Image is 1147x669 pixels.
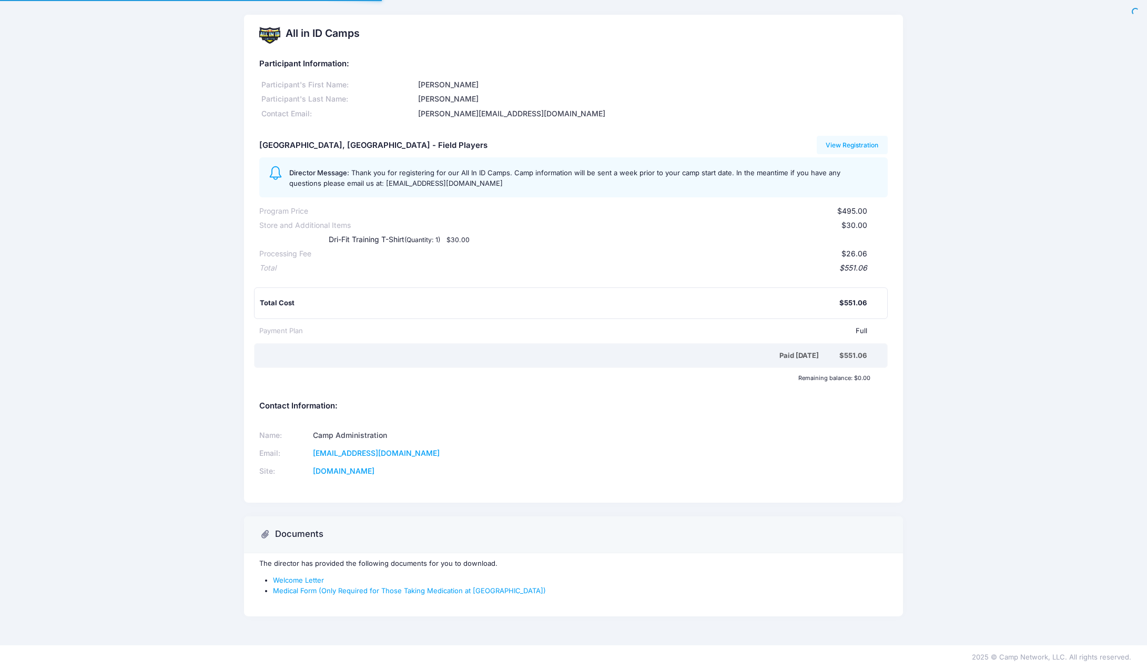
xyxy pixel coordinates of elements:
div: Paid [DATE] [261,351,839,361]
small: $30.00 [446,236,470,244]
span: Director Message: [289,168,349,177]
div: Store and Additional Items [259,220,351,231]
div: Contact Email: [259,108,417,119]
div: [PERSON_NAME] [417,94,888,105]
a: Medical Form (Only Required for Those Taking Medication at [GEOGRAPHIC_DATA]) [273,586,546,595]
div: $26.06 [311,248,867,259]
div: $551.06 [839,351,867,361]
div: Participant's First Name: [259,79,417,91]
div: Processing Fee [259,248,311,259]
span: $495.00 [837,206,867,215]
div: Participant's Last Name: [259,94,417,105]
div: Dri-Fit Training T-Shirt [308,234,680,245]
h3: Documents [275,529,323,540]
a: View Registration [817,136,888,154]
td: Site: [259,462,309,480]
div: Total Cost [260,298,839,308]
small: (Quantity: 1) [404,236,440,244]
td: Email: [259,444,309,462]
div: Full [303,326,867,336]
span: 2025 © Camp Network, LLC. All rights reserved. [972,653,1131,661]
div: Program Price [259,206,308,217]
div: Remaining balance: $0.00 [255,375,876,381]
a: [EMAIL_ADDRESS][DOMAIN_NAME] [313,448,440,457]
td: Camp Administration [310,427,560,445]
div: [PERSON_NAME][EMAIL_ADDRESS][DOMAIN_NAME] [417,108,888,119]
td: Name: [259,427,309,445]
h5: [GEOGRAPHIC_DATA], [GEOGRAPHIC_DATA] - Field Players [259,141,488,151]
a: Welcome Letter [273,576,324,584]
h5: Contact Information: [259,402,887,411]
div: [PERSON_NAME] [417,79,888,91]
div: Total [259,263,276,274]
a: [DOMAIN_NAME] [313,466,374,475]
div: $551.06 [276,263,867,274]
h2: All in ID Camps [286,27,360,39]
div: Payment Plan [259,326,303,336]
div: $551.06 [839,298,867,308]
h5: Participant Information: [259,59,887,69]
div: $30.00 [351,220,867,231]
span: Thank you for registering for our All In ID Camps. Camp information will be sent a week prior to ... [289,168,840,187]
p: The director has provided the following documents for you to download. [259,558,887,569]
